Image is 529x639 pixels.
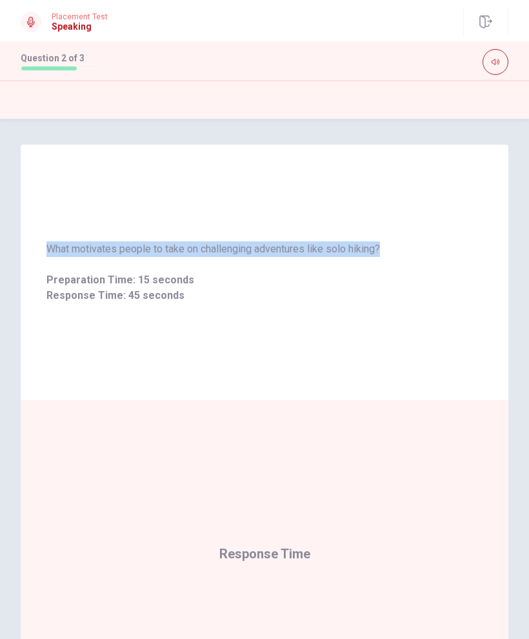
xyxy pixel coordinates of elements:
[52,21,108,32] h1: Speaking
[46,241,483,257] span: What motivates people to take on challenging adventures like solo hiking?
[21,53,103,63] h1: Question 2 of 3
[219,546,310,562] span: Response Time
[46,288,483,303] span: Response Time: 45 seconds
[46,272,483,288] span: Preparation Time: 15 seconds
[52,12,108,21] span: Placement Test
